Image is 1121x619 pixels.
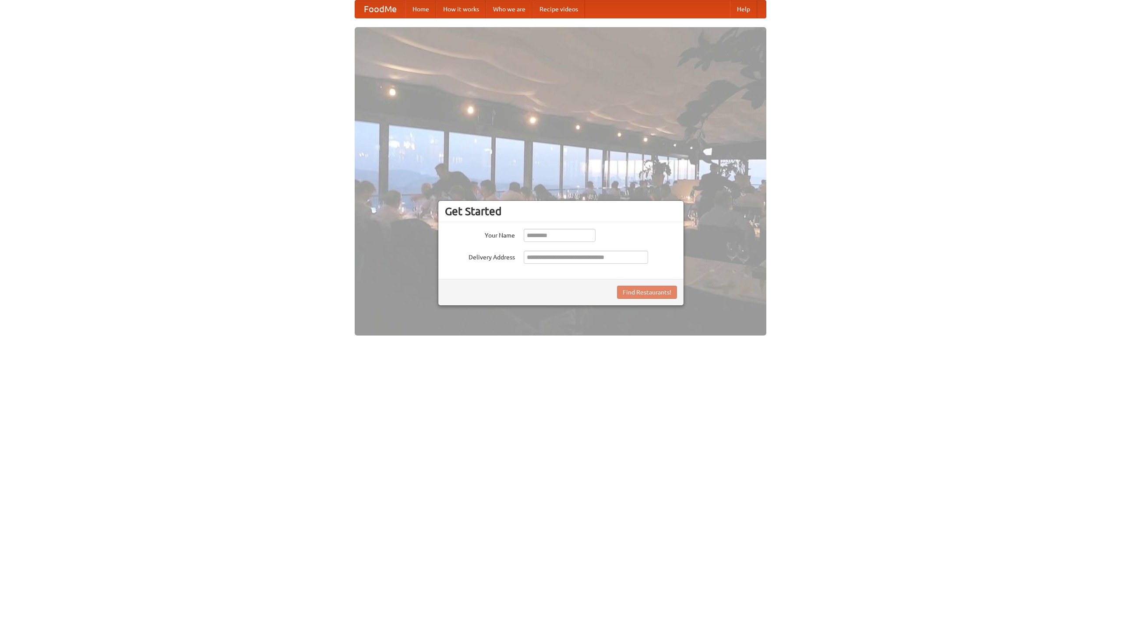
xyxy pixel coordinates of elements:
a: Recipe videos [532,0,585,18]
label: Your Name [445,229,515,240]
label: Delivery Address [445,251,515,262]
button: Find Restaurants! [617,286,677,299]
a: How it works [436,0,486,18]
a: Who we are [486,0,532,18]
a: Home [405,0,436,18]
a: FoodMe [355,0,405,18]
h3: Get Started [445,205,677,218]
a: Help [730,0,757,18]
